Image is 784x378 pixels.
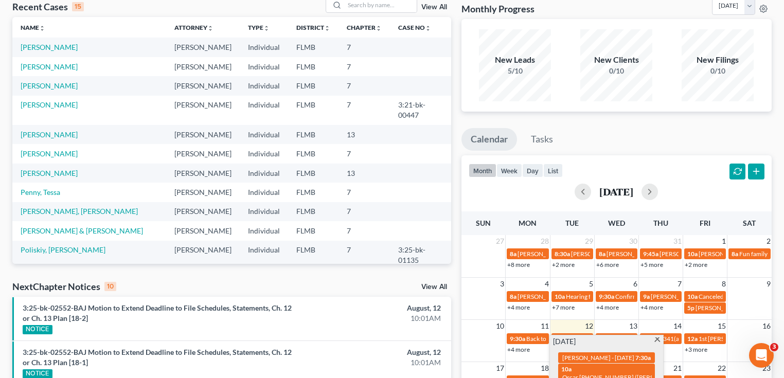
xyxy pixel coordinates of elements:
[743,219,756,227] span: Sat
[166,38,240,57] td: [PERSON_NAME]
[23,325,52,334] div: NOTICE
[682,54,754,66] div: New Filings
[21,81,78,90] a: [PERSON_NAME]
[476,219,491,227] span: Sun
[552,261,575,268] a: +2 more
[608,219,625,227] span: Wed
[23,303,292,322] a: 3:25-bk-02552-BAJ Motion to Extend Deadline to File Schedules, Statements, Ch. 12 or Ch. 13 Plan ...
[561,365,572,373] span: 10a
[510,250,516,258] span: 8a
[640,303,663,311] a: +4 more
[643,250,658,258] span: 9:45a
[166,144,240,163] td: [PERSON_NAME]
[338,76,390,95] td: 7
[263,25,270,31] i: unfold_more
[700,219,710,227] span: Fri
[540,320,550,332] span: 11
[338,125,390,144] td: 13
[461,3,534,15] h3: Monthly Progress
[635,354,651,362] span: 7:30a
[495,320,505,332] span: 10
[166,96,240,125] td: [PERSON_NAME]
[596,303,619,311] a: +4 more
[390,241,451,270] td: 3:25-bk-01135
[240,144,288,163] td: Individual
[288,164,338,183] td: FLMB
[12,1,84,13] div: Recent Cases
[507,261,530,268] a: +8 more
[240,96,288,125] td: Individual
[338,57,390,76] td: 7
[207,25,213,31] i: unfold_more
[398,24,431,31] a: Case Nounfold_more
[288,241,338,270] td: FLMB
[687,250,698,258] span: 10a
[21,130,78,139] a: [PERSON_NAME]
[21,245,105,254] a: Poliskiy, [PERSON_NAME]
[104,282,116,291] div: 10
[607,250,655,258] span: [PERSON_NAME]
[166,241,240,270] td: [PERSON_NAME]
[761,362,772,374] span: 23
[580,54,652,66] div: New Clients
[240,76,288,95] td: Individual
[39,25,45,31] i: unfold_more
[308,357,441,368] div: 10:01AM
[580,66,652,76] div: 0/10
[21,149,78,158] a: [PERSON_NAME]
[166,76,240,95] td: [PERSON_NAME]
[584,235,594,247] span: 29
[421,283,447,291] a: View All
[687,304,694,312] span: 5p
[21,24,45,31] a: Nameunfold_more
[749,343,774,368] iframe: Intercom live chat
[288,57,338,76] td: FLMB
[21,226,143,235] a: [PERSON_NAME] & [PERSON_NAME]
[687,293,698,300] span: 10a
[566,293,646,300] span: Hearing for [PERSON_NAME]
[338,38,390,57] td: 7
[562,354,634,362] span: [PERSON_NAME] - [DATE]
[519,219,537,227] span: Mon
[21,100,78,109] a: [PERSON_NAME]
[510,335,525,343] span: 9:30a
[240,125,288,144] td: Individual
[421,4,447,11] a: View All
[240,221,288,240] td: Individual
[685,261,707,268] a: +2 more
[721,278,727,290] span: 8
[12,280,116,293] div: NextChapter Notices
[518,293,671,300] span: [PERSON_NAME][MEDICAL_DATA] [PHONE_NUMBER]
[479,54,551,66] div: New Leads
[672,362,683,374] span: 21
[496,164,522,177] button: week
[338,241,390,270] td: 7
[599,186,633,197] h2: [DATE]
[672,235,683,247] span: 31
[510,293,516,300] span: 8a
[469,164,496,177] button: month
[640,261,663,268] a: +5 more
[240,57,288,76] td: Individual
[288,125,338,144] td: FLMB
[522,128,562,151] a: Tasks
[653,219,668,227] span: Thu
[166,57,240,76] td: [PERSON_NAME]
[248,24,270,31] a: Typeunfold_more
[166,164,240,183] td: [PERSON_NAME]
[540,235,550,247] span: 28
[21,188,60,196] a: Penny, Tessa
[308,347,441,357] div: August, 12
[166,202,240,221] td: [PERSON_NAME]
[376,25,382,31] i: unfold_more
[21,62,78,71] a: [PERSON_NAME]
[672,320,683,332] span: 14
[23,348,292,367] a: 3:25-bk-02552-BAJ Motion to Extend Deadline to File Schedules, Statements, Ch. 12 or Ch. 13 Plan ...
[495,362,505,374] span: 17
[240,241,288,270] td: Individual
[240,164,288,183] td: Individual
[770,343,778,351] span: 3
[732,250,738,258] span: 8a
[240,202,288,221] td: Individual
[599,250,605,258] span: 8a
